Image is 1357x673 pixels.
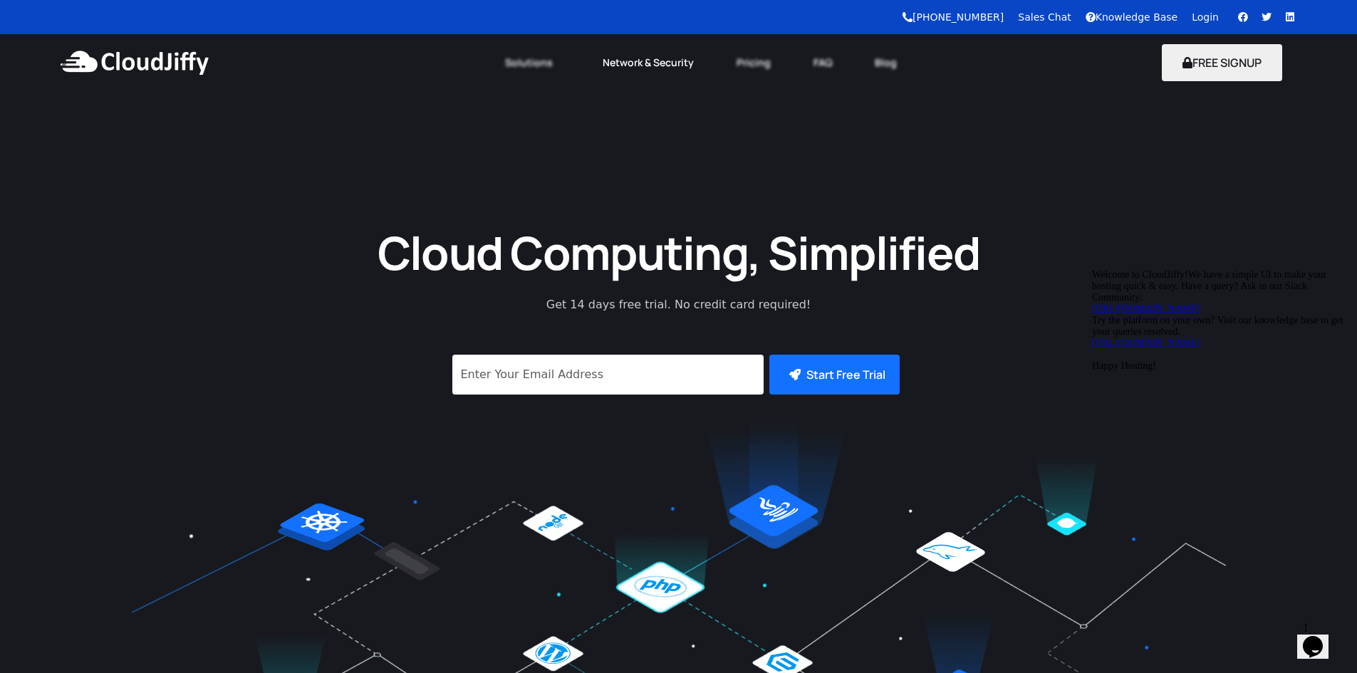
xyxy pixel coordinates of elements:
[1297,616,1343,659] iframe: chat widget
[6,6,262,108] div: Welcome to CloudJiffy!We have a simple UI to make your hosting quick & easy. Have a query? Ask in...
[1086,264,1343,609] iframe: chat widget
[6,6,257,108] span: Welcome to CloudJiffy!We have a simple UI to make your hosting quick & easy. Have a query? Ask in...
[6,74,114,85] a: [URL][DOMAIN_NAME]
[853,47,918,78] a: Blog
[581,47,715,78] a: Network & Security
[452,355,764,395] input: Enter Your Email Address
[484,47,581,78] a: Solutions
[769,355,900,395] button: Start Free Trial
[903,11,1004,23] a: [PHONE_NUMBER]
[6,40,114,51] a: [URL][DOMAIN_NAME]
[1018,11,1071,23] a: Sales Chat
[715,47,792,78] a: Pricing
[483,296,875,313] p: Get 14 days free trial. No credit card required!
[1162,55,1282,71] a: FREE SIGNUP
[792,47,853,78] a: FAQ
[358,223,999,282] h1: Cloud Computing, Simplified
[1162,44,1282,81] button: FREE SIGNUP
[1086,11,1178,23] a: Knowledge Base
[1192,11,1219,23] a: Login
